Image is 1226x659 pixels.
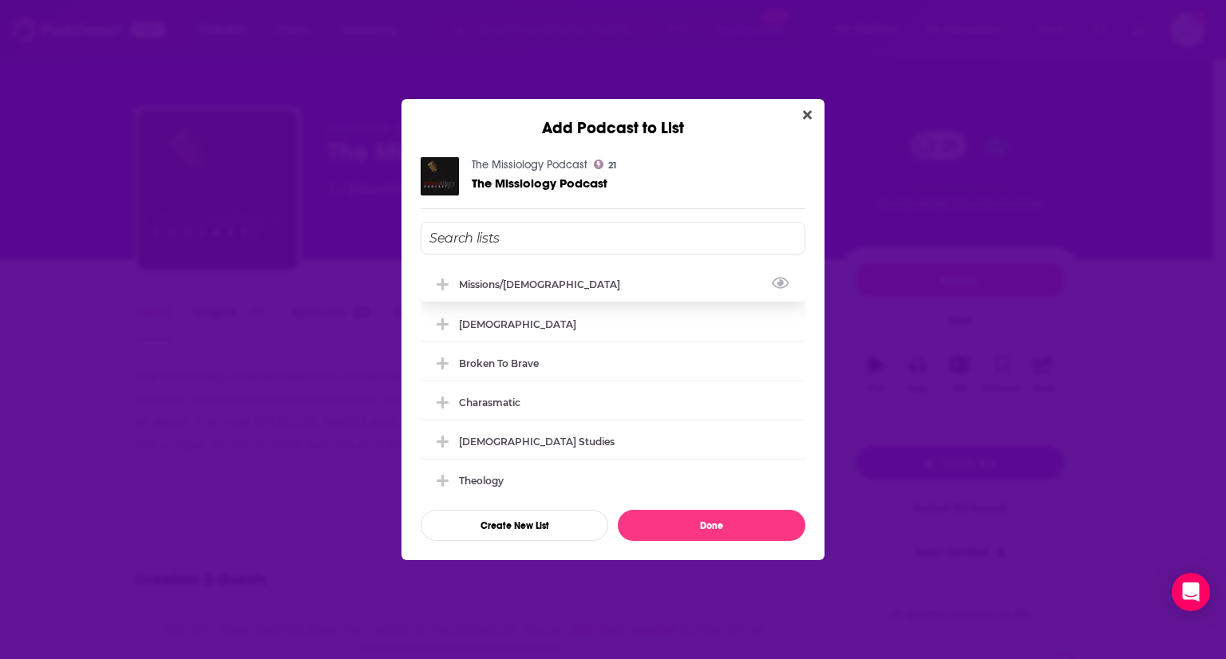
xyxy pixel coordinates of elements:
[421,266,805,302] div: Missions/Evangelism
[459,475,504,487] div: Theology
[608,162,616,169] span: 21
[594,160,616,169] a: 21
[459,278,630,290] div: Missions/[DEMOGRAPHIC_DATA]
[421,510,608,541] button: Create New List
[421,385,805,420] div: Charasmatic
[459,436,615,448] div: [DEMOGRAPHIC_DATA] Studies
[459,318,576,330] div: [DEMOGRAPHIC_DATA]
[459,397,520,408] div: Charasmatic
[618,510,805,541] button: Done
[421,424,805,459] div: Biblical Studies
[421,157,459,195] img: The Missiology Podcast
[620,287,630,289] button: View Link
[421,222,805,255] input: Search lists
[421,306,805,341] div: Apologetics
[797,105,818,125] button: Close
[472,176,607,191] span: The Missiology Podcast
[472,176,607,190] a: The Missiology Podcast
[1172,573,1210,611] div: Open Intercom Messenger
[421,345,805,381] div: Broken to Brave
[421,463,805,498] div: Theology
[472,158,587,172] a: The Missiology Podcast
[401,99,825,138] div: Add Podcast to List
[421,222,805,541] div: Add Podcast To List
[459,357,539,369] div: Broken to Brave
